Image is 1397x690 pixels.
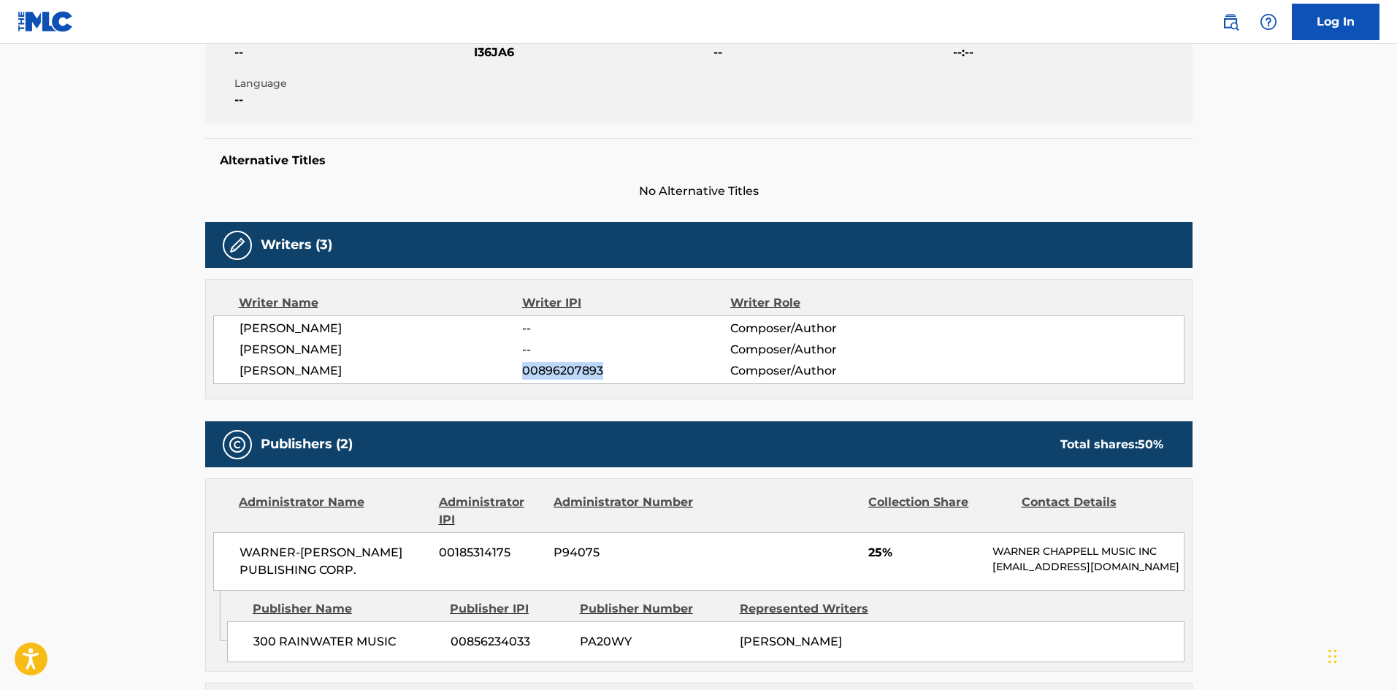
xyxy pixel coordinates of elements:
span: -- [713,44,949,61]
span: P94075 [554,544,695,561]
span: Composer/Author [730,341,919,359]
div: Publisher Number [580,600,729,618]
img: help [1260,13,1277,31]
span: [PERSON_NAME] [240,341,523,359]
div: Writer Role [730,294,919,312]
div: Help [1254,7,1283,37]
div: Publisher IPI [450,600,569,618]
span: 50 % [1138,437,1163,451]
span: [PERSON_NAME] [240,362,523,380]
span: I36JA6 [474,44,710,61]
h5: Writers (3) [261,237,332,253]
span: 300 RAINWATER MUSIC [253,633,440,651]
span: PA20WY [580,633,729,651]
span: [PERSON_NAME] [740,635,842,648]
div: Administrator Name [239,494,428,529]
span: No Alternative Titles [205,183,1193,200]
span: WARNER-[PERSON_NAME] PUBLISHING CORP. [240,544,429,579]
span: 00896207893 [522,362,730,380]
div: Total shares: [1060,436,1163,453]
span: -- [234,91,470,109]
div: Contact Details [1022,494,1163,529]
p: [EMAIL_ADDRESS][DOMAIN_NAME] [992,559,1183,575]
img: Writers [229,237,246,254]
a: Log In [1292,4,1379,40]
p: WARNER CHAPPELL MUSIC INC [992,544,1183,559]
div: Drag [1328,635,1337,678]
span: 25% [868,544,981,561]
span: -- [522,320,730,337]
span: Language [234,76,470,91]
h5: Publishers (2) [261,436,353,453]
span: -- [234,44,470,61]
span: [PERSON_NAME] [240,320,523,337]
div: Administrator IPI [439,494,543,529]
img: search [1222,13,1239,31]
iframe: Chat Widget [1324,620,1397,690]
div: Represented Writers [740,600,889,618]
span: 00185314175 [439,544,543,561]
div: Collection Share [868,494,1010,529]
span: Composer/Author [730,362,919,380]
div: Writer Name [239,294,523,312]
span: --:-- [953,44,1189,61]
a: Public Search [1216,7,1245,37]
span: 00856234033 [451,633,569,651]
div: Publisher Name [253,600,439,618]
h5: Alternative Titles [220,153,1178,168]
img: MLC Logo [18,11,74,32]
span: Composer/Author [730,320,919,337]
img: Publishers [229,436,246,453]
div: Writer IPI [522,294,730,312]
div: Administrator Number [554,494,695,529]
span: -- [522,341,730,359]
